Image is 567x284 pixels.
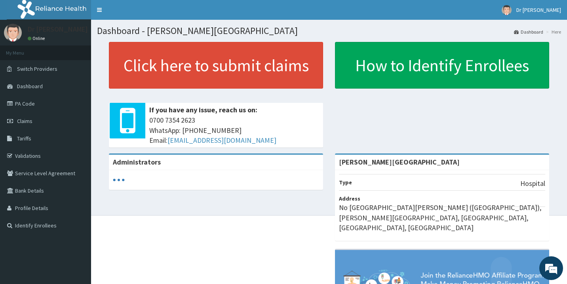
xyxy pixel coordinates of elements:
p: Dr [PERSON_NAME] [28,26,88,33]
a: Online [28,36,47,41]
p: Hospital [520,178,545,189]
span: Tariffs [17,135,31,142]
li: Here [544,28,561,35]
b: If you have any issue, reach us on: [149,105,257,114]
strong: [PERSON_NAME][GEOGRAPHIC_DATA] [339,157,460,167]
p: No [GEOGRAPHIC_DATA][PERSON_NAME] ([GEOGRAPHIC_DATA]), [PERSON_NAME][GEOGRAPHIC_DATA], [GEOGRAPHI... [339,203,545,233]
a: Dashboard [514,28,543,35]
span: Dashboard [17,83,43,90]
a: [EMAIL_ADDRESS][DOMAIN_NAME] [167,136,276,145]
b: Type [339,179,352,186]
a: How to Identify Enrollees [335,42,549,89]
h1: Dashboard - [PERSON_NAME][GEOGRAPHIC_DATA] [97,26,561,36]
img: User Image [502,5,512,15]
a: Click here to submit claims [109,42,323,89]
span: 0700 7354 2623 WhatsApp: [PHONE_NUMBER] Email: [149,115,319,146]
img: User Image [4,24,22,42]
span: Dr [PERSON_NAME] [516,6,561,13]
svg: audio-loading [113,174,125,186]
b: Administrators [113,157,161,167]
span: Claims [17,117,32,125]
b: Address [339,195,360,202]
span: Switch Providers [17,65,57,72]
